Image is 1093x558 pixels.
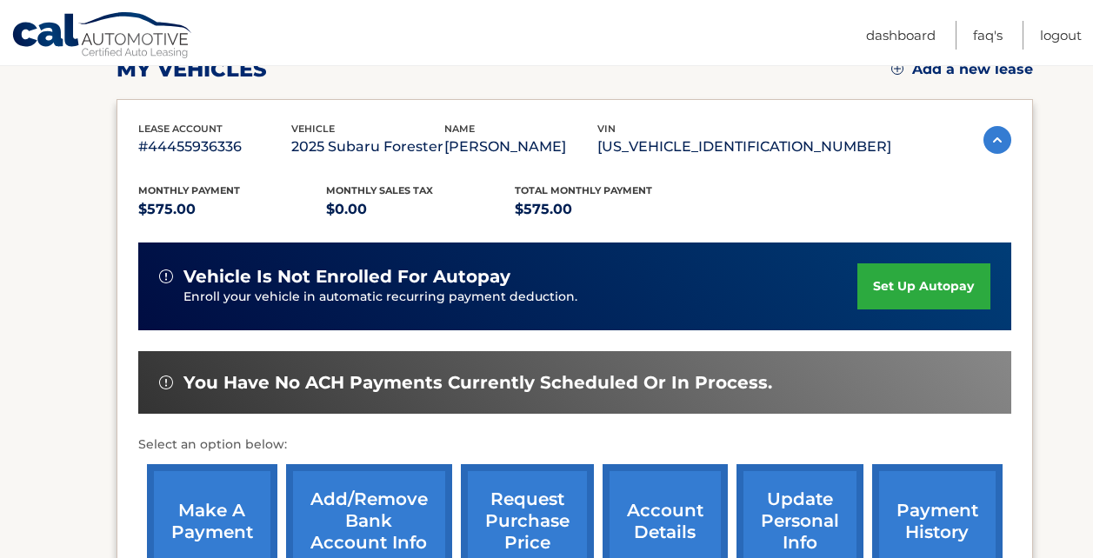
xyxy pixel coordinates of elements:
[983,126,1011,154] img: accordion-active.svg
[117,56,267,83] h2: my vehicles
[444,123,475,135] span: name
[159,375,173,389] img: alert-white.svg
[159,269,173,283] img: alert-white.svg
[183,266,510,288] span: vehicle is not enrolled for autopay
[291,135,444,159] p: 2025 Subaru Forester
[597,123,616,135] span: vin
[326,184,433,196] span: Monthly sales Tax
[444,135,597,159] p: [PERSON_NAME]
[891,63,903,75] img: add.svg
[291,123,335,135] span: vehicle
[1040,21,1082,50] a: Logout
[183,372,772,394] span: You have no ACH payments currently scheduled or in process.
[515,197,703,222] p: $575.00
[597,135,891,159] p: [US_VEHICLE_IDENTIFICATION_NUMBER]
[866,21,936,50] a: Dashboard
[973,21,1003,50] a: FAQ's
[138,184,240,196] span: Monthly Payment
[138,123,223,135] span: lease account
[891,61,1033,78] a: Add a new lease
[138,135,291,159] p: #44455936336
[515,184,652,196] span: Total Monthly Payment
[857,263,990,309] a: set up autopay
[11,11,194,62] a: Cal Automotive
[138,197,327,222] p: $575.00
[183,288,858,307] p: Enroll your vehicle in automatic recurring payment deduction.
[326,197,515,222] p: $0.00
[138,435,1011,455] p: Select an option below:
